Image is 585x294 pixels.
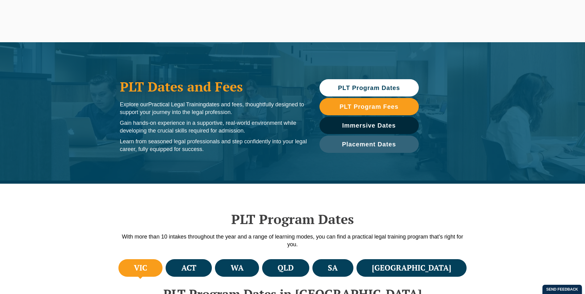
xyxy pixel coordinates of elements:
p: Explore our dates and fees, thoughtfully designed to support your journey into the legal profession. [120,101,307,116]
h4: VIC [134,263,147,273]
p: Learn from seasoned legal professionals and step confidently into your legal career, fully equipp... [120,138,307,153]
span: Practical Legal Training [148,101,206,108]
h4: WA [231,263,244,273]
h4: QLD [278,263,294,273]
p: Gain hands-on experience in a supportive, real-world environment while developing the crucial ski... [120,119,307,135]
h1: PLT Dates and Fees [120,79,307,94]
a: PLT Program Dates [319,79,419,96]
span: Placement Dates [342,141,396,147]
span: PLT Program Fees [340,104,398,110]
span: Immersive Dates [342,122,396,129]
a: Placement Dates [319,136,419,153]
a: Immersive Dates [319,117,419,134]
p: With more than 10 intakes throughout the year and a range of learning modes, you can find a pract... [117,233,468,248]
h4: [GEOGRAPHIC_DATA] [372,263,451,273]
h4: SA [328,263,338,273]
span: PLT Program Dates [338,85,400,91]
h2: PLT Program Dates [117,211,468,227]
a: PLT Program Fees [319,98,419,115]
h4: ACT [181,263,196,273]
